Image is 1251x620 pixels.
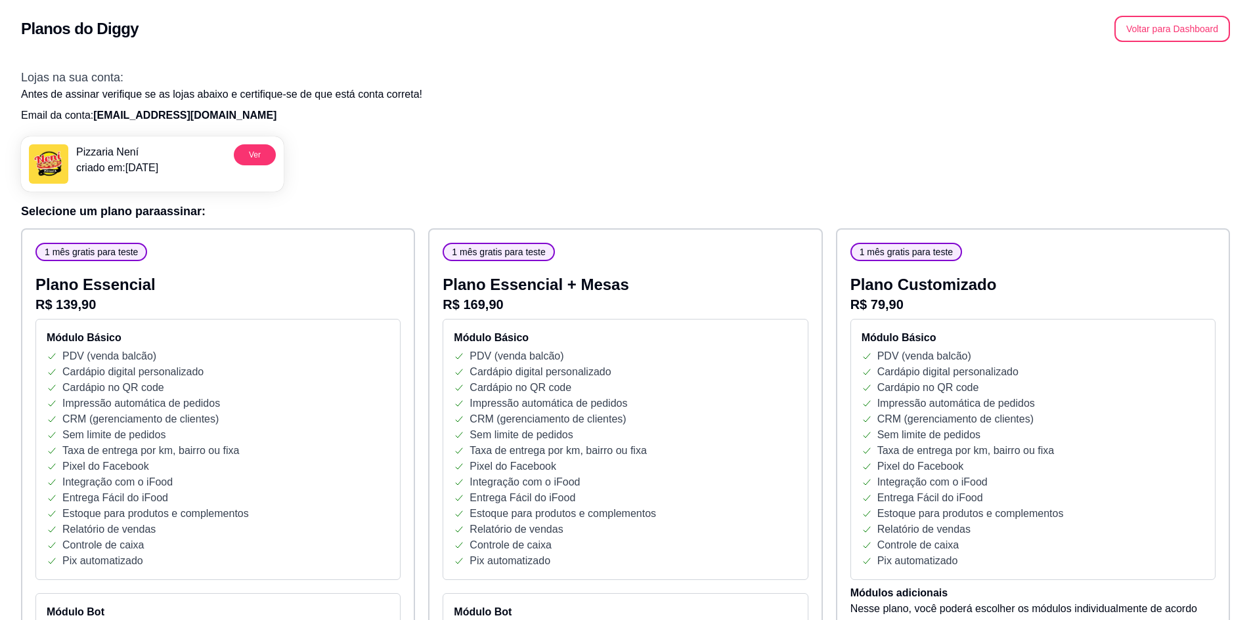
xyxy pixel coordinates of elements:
p: Controle de caixa [470,537,552,553]
p: CRM (gerenciamento de clientes) [470,411,626,427]
span: [EMAIL_ADDRESS][DOMAIN_NAME] [93,110,276,121]
p: Impressão automática de pedidos [470,396,627,411]
p: Sem limite de pedidos [470,427,573,443]
p: Controle de caixa [62,537,144,553]
p: Pixel do Facebook [877,459,964,474]
p: Integração com o iFood [877,474,988,490]
p: Impressão automática de pedidos [877,396,1035,411]
p: Estoque para produtos e complementos [62,506,249,522]
p: Sem limite de pedidos [62,427,165,443]
p: Entrega Fácil do iFood [877,490,983,506]
p: Antes de assinar verifique se as lojas abaixo e certifique-se de que está conta correta! [21,87,1230,102]
p: PDV (venda balcão) [877,348,971,364]
p: Plano Essencial [35,274,401,295]
p: R$ 169,90 [443,295,808,314]
p: Cardápio digital personalizado [877,364,1019,380]
p: Relatório de vendas [877,522,971,537]
span: 1 mês gratis para teste [39,245,143,258]
a: menu logoPizzaria Nenícriado em:[DATE]Ver [21,136,284,192]
p: Cardápio no QR code [62,380,164,396]
p: Cardápio digital personalizado [470,364,611,380]
h4: Módulo Bot [47,604,389,620]
p: Plano Essencial + Mesas [443,274,808,295]
img: menu logo [29,144,68,184]
p: Taxa de entrega por km, bairro ou fixa [470,443,646,459]
p: Entrega Fácil do iFood [62,490,168,506]
p: Cardápio digital personalizado [62,364,204,380]
span: 1 mês gratis para teste [447,245,550,258]
p: PDV (venda balcão) [62,348,156,364]
p: Impressão automática de pedidos [62,396,220,411]
h4: Módulo Básico [862,330,1204,346]
p: R$ 79,90 [850,295,1216,314]
p: Estoque para produtos e complementos [470,506,656,522]
p: Relatório de vendas [62,522,156,537]
p: criado em: [DATE] [76,160,158,176]
p: Integração com o iFood [470,474,580,490]
a: Voltar para Dashboard [1114,23,1230,34]
p: Relatório de vendas [470,522,563,537]
p: Pix automatizado [877,553,958,569]
h3: Selecione um plano para assinar : [21,202,1230,220]
p: Pixel do Facebook [62,459,149,474]
button: Ver [234,144,276,165]
p: Cardápio no QR code [877,380,979,396]
h3: Lojas na sua conta: [21,68,1230,87]
p: Pixel do Facebook [470,459,556,474]
p: Sem limite de pedidos [877,427,980,443]
p: Cardápio no QR code [470,380,571,396]
p: Taxa de entrega por km, bairro ou fixa [62,443,239,459]
h4: Módulo Bot [454,604,797,620]
p: Taxa de entrega por km, bairro ou fixa [877,443,1054,459]
span: 1 mês gratis para teste [854,245,958,258]
p: CRM (gerenciamento de clientes) [62,411,219,427]
p: Pix automatizado [470,553,550,569]
p: CRM (gerenciamento de clientes) [877,411,1034,427]
p: Plano Customizado [850,274,1216,295]
p: Pix automatizado [62,553,143,569]
p: Controle de caixa [877,537,959,553]
p: Pizzaria Není [76,144,158,160]
h4: Módulo Básico [454,330,797,346]
button: Voltar para Dashboard [1114,16,1230,42]
p: Email da conta: [21,108,1230,123]
p: Entrega Fácil do iFood [470,490,575,506]
h4: Módulos adicionais [850,585,1216,601]
h4: Módulo Básico [47,330,389,346]
p: R$ 139,90 [35,295,401,314]
p: Integração com o iFood [62,474,173,490]
p: PDV (venda balcão) [470,348,563,364]
h2: Planos do Diggy [21,18,139,39]
p: Estoque para produtos e complementos [877,506,1064,522]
